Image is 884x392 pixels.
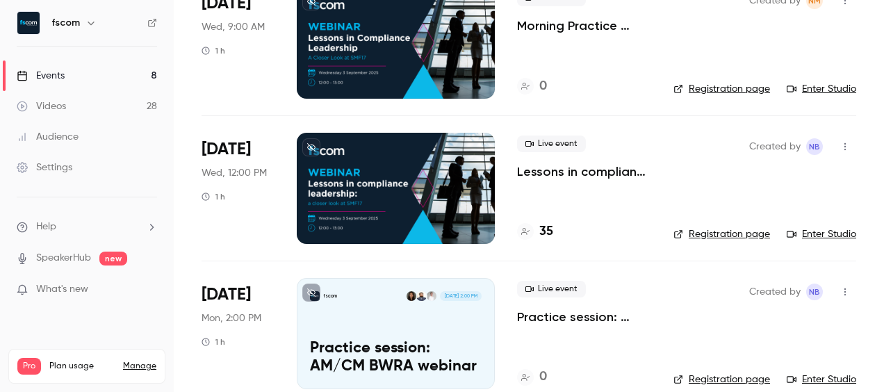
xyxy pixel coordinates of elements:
[36,220,56,234] span: Help
[49,361,115,372] span: Plan usage
[140,284,157,296] iframe: Noticeable Trigger
[440,291,481,301] span: [DATE] 2:00 PM
[202,278,275,389] div: Sep 8 Mon, 2:00 PM (Europe/London)
[202,45,225,56] div: 1 h
[202,138,251,161] span: [DATE]
[809,284,820,300] span: NB
[517,136,586,152] span: Live event
[51,16,80,30] h6: fscom
[17,130,79,144] div: Audience
[36,251,91,266] a: SpeakerHub
[202,20,265,34] span: Wed, 9:00 AM
[673,227,770,241] a: Registration page
[673,373,770,386] a: Registration page
[787,373,856,386] a: Enter Studio
[99,252,127,266] span: new
[17,69,65,83] div: Events
[517,368,547,386] a: 0
[17,12,40,34] img: fscom
[806,284,823,300] span: Nicola Bassett
[407,291,416,301] img: Victoria Ng
[787,227,856,241] a: Enter Studio
[539,77,547,96] h4: 0
[749,138,801,155] span: Created by
[297,278,495,389] a: Practice session: AM/CM BWRA webinarfscomMichael ForemanCharles McGillivaryVictoria Ng[DATE] 2:00...
[416,291,426,301] img: Charles McGillivary
[123,361,156,372] a: Manage
[517,281,586,297] span: Live event
[809,138,820,155] span: NB
[36,282,88,297] span: What's new
[17,99,66,113] div: Videos
[787,82,856,96] a: Enter Studio
[539,222,553,241] h4: 35
[517,222,553,241] a: 35
[17,161,72,174] div: Settings
[310,340,482,376] p: Practice session: AM/CM BWRA webinar
[673,82,770,96] a: Registration page
[517,77,547,96] a: 0
[202,336,225,348] div: 1 h
[17,358,41,375] span: Pro
[17,220,157,234] li: help-dropdown-opener
[806,138,823,155] span: Nicola Bassett
[427,291,436,301] img: Michael Foreman
[323,293,337,300] p: fscom
[517,17,651,34] a: Morning Practice session: Lessons in Compliance Leadership – A Closer Look at SMF17
[202,191,225,202] div: 1 h
[749,284,801,300] span: Created by
[202,133,275,244] div: Sep 3 Wed, 12:00 PM (Europe/London)
[202,284,251,306] span: [DATE]
[517,163,651,180] a: Lessons in compliance leadership: a closer look at SMF17
[539,368,547,386] h4: 0
[202,311,261,325] span: Mon, 2:00 PM
[202,166,267,180] span: Wed, 12:00 PM
[517,309,651,325] a: Practice session: AM/CM BWRA webinar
